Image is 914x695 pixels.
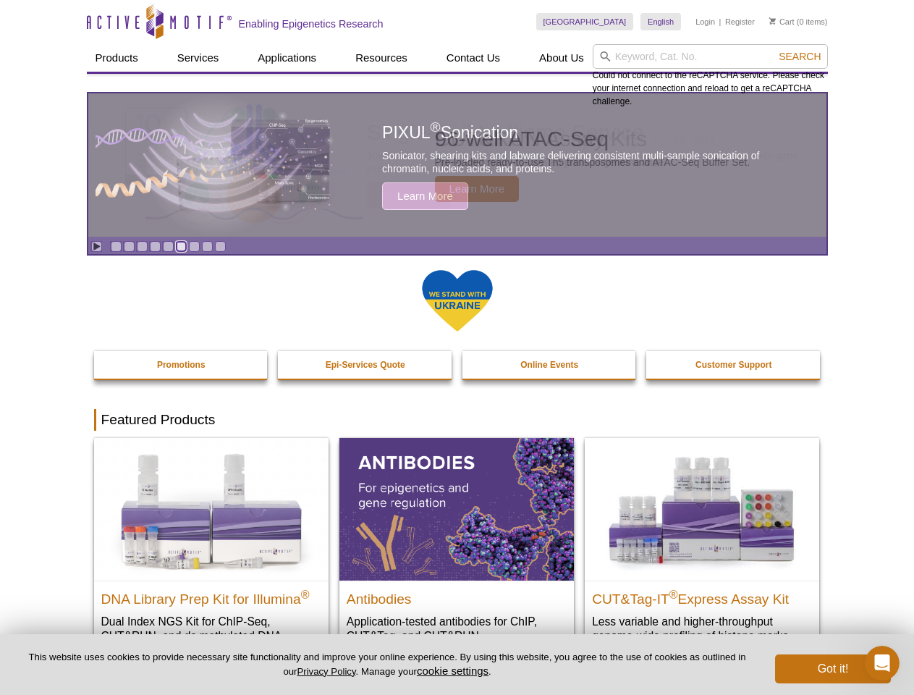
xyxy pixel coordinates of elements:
p: This website uses cookies to provide necessary site functionality and improve your online experie... [23,651,751,678]
p: Sonicator, shearing kits and labware delivering consistent multi-sample sonication of chromatin, ... [382,149,793,175]
a: Applications [249,44,325,72]
strong: Promotions [157,360,206,370]
a: Customer Support [646,351,821,379]
img: All Antibodies [339,438,574,580]
a: Go to slide 3 [137,241,148,252]
a: Go to slide 6 [176,241,187,252]
a: Go to slide 7 [189,241,200,252]
a: Products [87,44,147,72]
input: Keyword, Cat. No. [593,44,828,69]
a: DNA Library Prep Kit for Illumina DNA Library Prep Kit for Illumina® Dual Index NGS Kit for ChIP-... [94,438,329,672]
a: Resources [347,44,416,72]
a: Online Events [462,351,638,379]
a: Privacy Policy [297,666,355,677]
p: Dual Index NGS Kit for ChIP-Seq, CUT&RUN, and ds methylated DNA assays. [101,614,321,658]
h2: Featured Products [94,409,821,431]
a: English [640,13,681,30]
a: Epi-Services Quote [278,351,453,379]
img: DNA Library Prep Kit for Illumina [94,438,329,580]
a: Contact Us [438,44,509,72]
h2: DNA Library Prep Kit for Illumina [101,585,321,607]
sup: ® [669,588,678,600]
h2: Enabling Epigenetics Research [239,17,384,30]
span: Learn More [382,182,468,210]
a: Go to slide 5 [163,241,174,252]
h2: CUT&Tag-IT Express Assay Kit [592,585,812,607]
article: PIXUL Sonication [88,93,826,237]
a: All Antibodies Antibodies Application-tested antibodies for ChIP, CUT&Tag, and CUT&RUN. [339,438,574,657]
span: PIXUL Sonication [382,123,518,142]
span: Search [779,51,821,62]
a: CUT&Tag-IT® Express Assay Kit CUT&Tag-IT®Express Assay Kit Less variable and higher-throughput ge... [585,438,819,657]
img: We Stand With Ukraine [421,269,494,333]
sup: ® [431,120,441,135]
a: Login [695,17,715,27]
a: [GEOGRAPHIC_DATA] [536,13,634,30]
div: Could not connect to the reCAPTCHA service. Please check your internet connection and reload to g... [593,44,828,108]
a: Toggle autoplay [91,241,102,252]
li: | [719,13,722,30]
button: cookie settings [417,665,488,677]
a: Go to slide 1 [111,241,122,252]
strong: Epi-Services Quote [326,360,405,370]
button: Search [774,50,825,63]
img: PIXUL sonication [96,93,334,237]
h2: Antibodies [347,585,567,607]
a: Go to slide 2 [124,241,135,252]
sup: ® [301,588,310,600]
iframe: Intercom live chat [865,646,900,681]
li: (0 items) [769,13,828,30]
img: Your Cart [769,17,776,25]
a: About Us [530,44,593,72]
a: Services [169,44,228,72]
a: Register [725,17,755,27]
a: PIXUL sonication PIXUL®Sonication Sonicator, shearing kits and labware delivering consistent mult... [88,93,826,237]
a: Promotions [94,351,269,379]
a: Go to slide 8 [202,241,213,252]
p: Less variable and higher-throughput genome-wide profiling of histone marks​. [592,614,812,644]
a: Go to slide 9 [215,241,226,252]
strong: Customer Support [695,360,771,370]
button: Got it! [775,654,891,683]
p: Application-tested antibodies for ChIP, CUT&Tag, and CUT&RUN. [347,614,567,644]
strong: Online Events [520,360,578,370]
a: Cart [769,17,795,27]
a: Go to slide 4 [150,241,161,252]
img: CUT&Tag-IT® Express Assay Kit [585,438,819,580]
